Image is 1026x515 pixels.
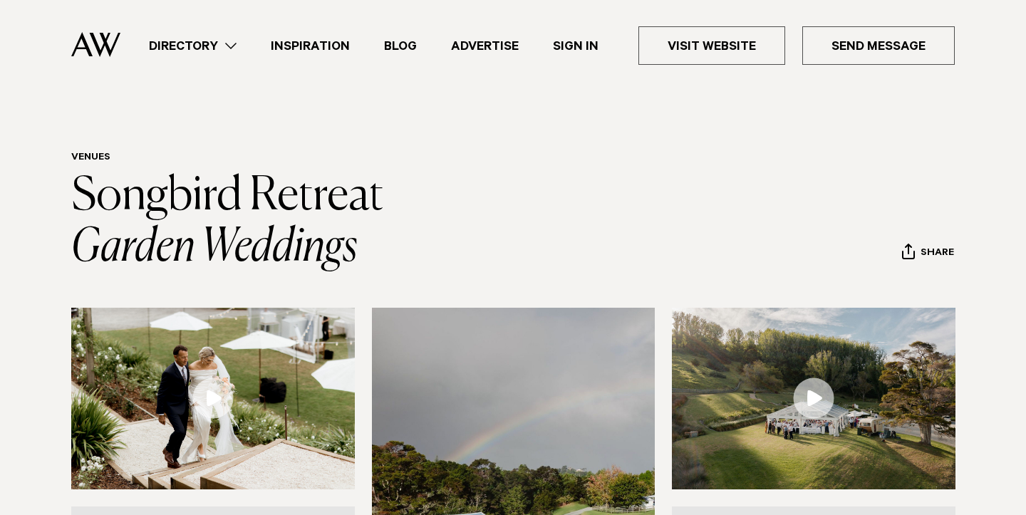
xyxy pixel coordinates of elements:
[921,247,954,261] span: Share
[536,36,616,56] a: Sign In
[367,36,434,56] a: Blog
[802,26,955,65] a: Send Message
[132,36,254,56] a: Directory
[71,174,390,271] a: Songbird Retreat Garden Weddings
[71,152,110,164] a: Venues
[901,243,955,264] button: Share
[638,26,785,65] a: Visit Website
[71,32,120,57] img: Auckland Weddings Logo
[434,36,536,56] a: Advertise
[254,36,367,56] a: Inspiration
